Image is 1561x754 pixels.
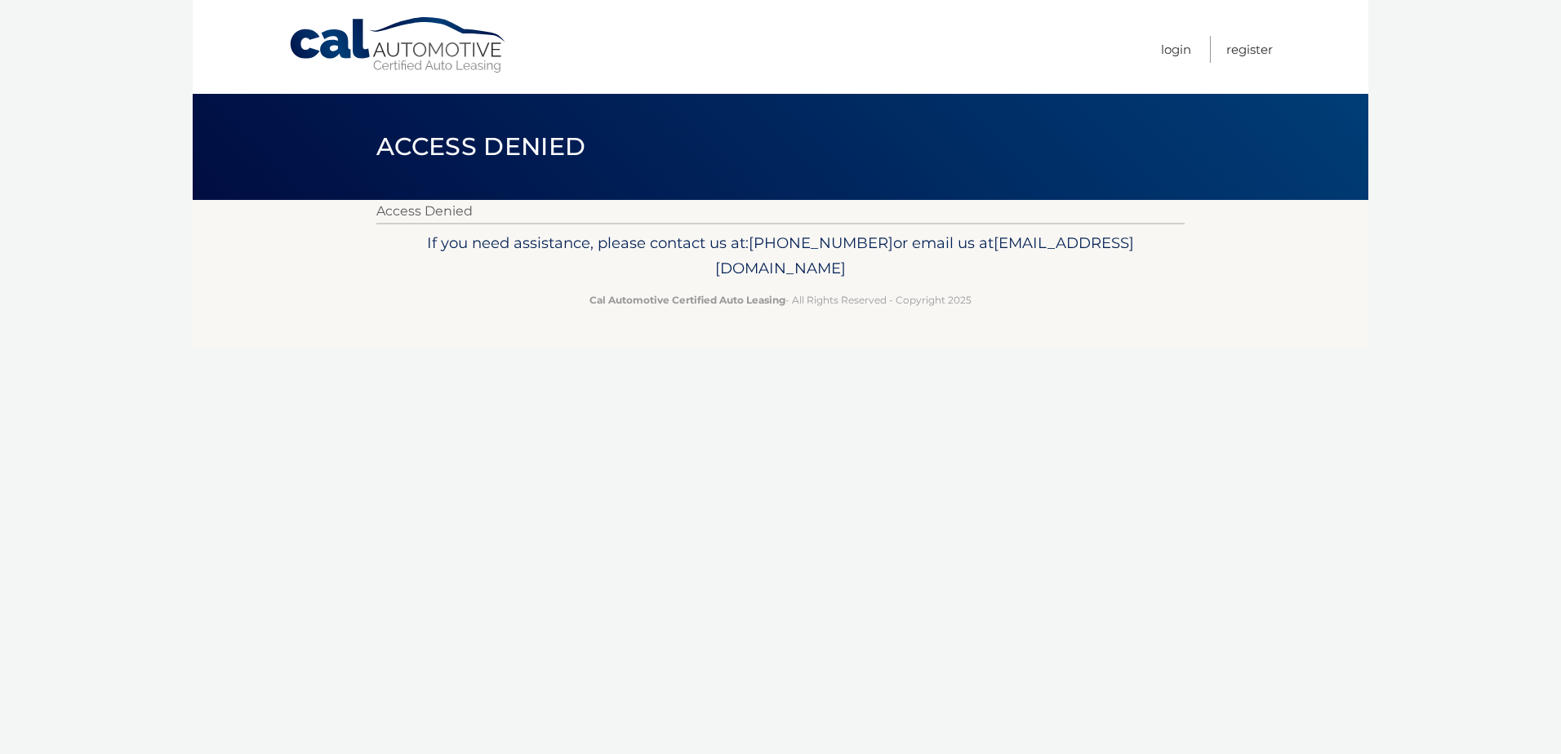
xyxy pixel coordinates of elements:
[749,233,893,252] span: [PHONE_NUMBER]
[589,294,785,306] strong: Cal Automotive Certified Auto Leasing
[1161,36,1191,63] a: Login
[376,200,1185,223] p: Access Denied
[387,291,1174,308] p: - All Rights Reserved - Copyright 2025
[387,230,1174,282] p: If you need assistance, please contact us at: or email us at
[376,131,585,162] span: Access Denied
[288,16,509,74] a: Cal Automotive
[1226,36,1273,63] a: Register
